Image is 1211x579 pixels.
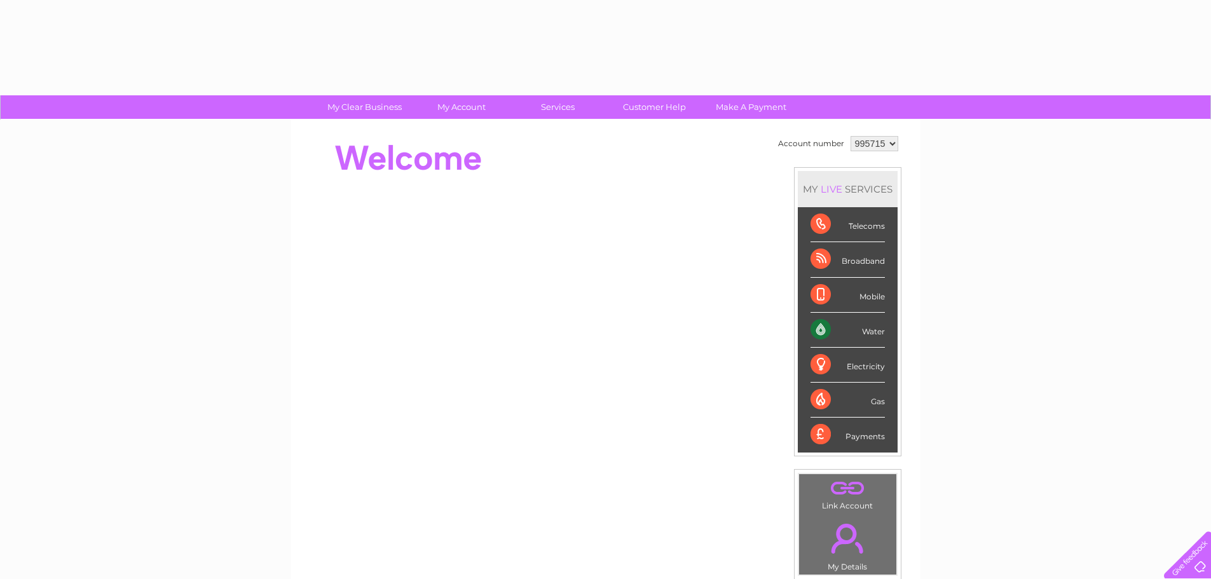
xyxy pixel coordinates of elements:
[312,95,417,119] a: My Clear Business
[602,95,707,119] a: Customer Help
[775,133,847,154] td: Account number
[802,516,893,561] a: .
[798,171,898,207] div: MY SERVICES
[811,278,885,313] div: Mobile
[811,242,885,277] div: Broadband
[811,418,885,452] div: Payments
[811,313,885,348] div: Water
[802,477,893,500] a: .
[811,207,885,242] div: Telecoms
[818,183,845,195] div: LIVE
[798,513,897,575] td: My Details
[811,348,885,383] div: Electricity
[505,95,610,119] a: Services
[798,473,897,514] td: Link Account
[811,383,885,418] div: Gas
[409,95,514,119] a: My Account
[699,95,804,119] a: Make A Payment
